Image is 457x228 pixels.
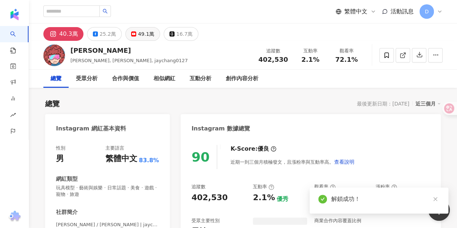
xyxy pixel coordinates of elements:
[258,47,288,55] div: 追蹤數
[100,29,116,39] div: 25.2萬
[138,29,154,39] div: 49.1萬
[176,29,193,39] div: 16.7萬
[191,150,210,164] div: 90
[318,195,327,203] span: check-circle
[45,99,60,109] div: 總覽
[301,56,319,63] span: 2.1%
[433,197,438,202] span: close
[191,125,250,133] div: Instagram 數據總覽
[105,145,124,151] div: 主要語言
[76,74,98,83] div: 受眾分析
[87,27,122,41] button: 25.2萬
[415,99,441,108] div: 近三個月
[70,58,188,63] span: [PERSON_NAME], [PERSON_NAME], jaychang0127
[59,29,78,39] div: 40.3萬
[10,26,25,54] a: search
[277,195,288,203] div: 優秀
[344,8,367,16] span: 繁體中文
[376,184,397,190] div: 漲粉率
[112,74,139,83] div: 合作與價值
[331,195,440,203] div: 解鎖成功！
[230,145,276,153] div: K-Score :
[56,221,159,228] span: [PERSON_NAME] / [PERSON_NAME] | jaychang0127
[253,184,274,190] div: 互動率
[258,145,269,153] div: 優良
[56,153,64,164] div: 男
[56,185,159,198] span: 玩具模型 · 藝術與娛樂 · 日常話題 · 美食 · 遊戲 · 寵物 · 旅遊
[51,74,61,83] div: 總覽
[43,27,83,41] button: 40.3萬
[154,74,175,83] div: 相似網紅
[139,156,159,164] span: 83.8%
[56,145,65,151] div: 性別
[56,125,126,133] div: Instagram 網紅基本資料
[226,74,258,83] div: 創作內容分析
[125,27,160,41] button: 49.1萬
[253,192,275,203] div: 2.1%
[335,56,358,63] span: 72.1%
[297,47,324,55] div: 互動率
[334,159,354,165] span: 查看說明
[8,211,22,222] img: chrome extension
[357,101,409,107] div: 最後更新日期：[DATE]
[56,175,78,183] div: 網紅類型
[314,218,361,224] div: 商業合作內容覆蓋比例
[258,56,288,63] span: 402,530
[230,155,355,169] div: 近期一到三個月積極發文，且漲粉率與互動率高。
[103,9,108,14] span: search
[391,8,414,15] span: 活動訊息
[56,208,78,216] div: 社群簡介
[191,218,220,224] div: 受眾主要性別
[191,192,228,203] div: 402,530
[314,184,336,190] div: 觀看率
[164,27,198,41] button: 16.7萬
[425,8,429,16] span: D
[70,46,188,55] div: [PERSON_NAME]
[9,9,20,20] img: logo icon
[191,184,206,190] div: 追蹤數
[190,74,211,83] div: 互動分析
[333,47,360,55] div: 觀看率
[10,108,16,124] span: rise
[43,44,65,66] img: KOL Avatar
[105,153,137,164] div: 繁體中文
[334,155,355,169] button: 查看說明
